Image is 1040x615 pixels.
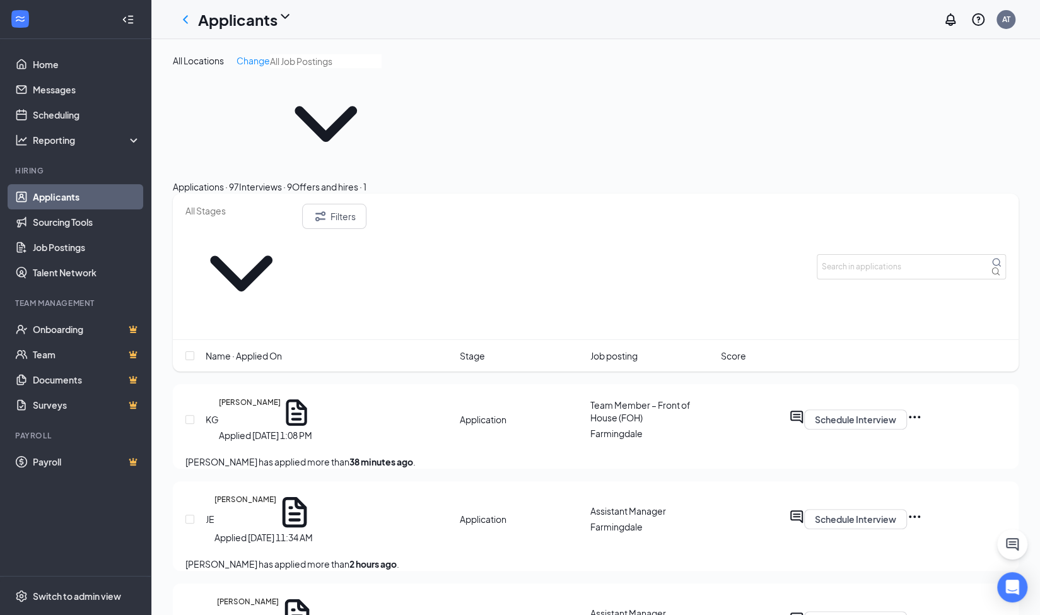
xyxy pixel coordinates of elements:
input: Search in applications [817,254,1006,279]
svg: ActiveChat [789,409,804,425]
h5: [PERSON_NAME] [219,397,281,428]
span: Job posting [590,349,638,363]
a: PayrollCrown [33,449,141,474]
svg: Filter [313,209,328,224]
a: Applicants [33,184,141,209]
svg: ChevronDown [270,68,382,180]
svg: WorkstreamLogo [14,13,26,25]
button: Schedule Interview [804,509,907,529]
div: Team Management [15,298,138,308]
input: All Stages [185,204,297,218]
a: Scheduling [33,102,141,127]
svg: ChevronDown [185,218,297,329]
div: JE [206,512,214,526]
svg: QuestionInfo [971,12,986,27]
button: Schedule Interview [804,409,907,430]
a: TeamCrown [33,342,141,367]
b: 2 hours ago [349,558,397,570]
a: DocumentsCrown [33,367,141,392]
svg: ActiveChat [789,509,804,524]
span: Name · Applied On [206,349,282,363]
div: Payroll [15,430,138,441]
div: Offers and hires · 1 [292,180,366,194]
input: All Job Postings [270,54,382,68]
div: Applied [DATE] 1:08 PM [219,428,312,442]
span: Change [237,55,270,66]
div: Switch to admin view [33,590,121,602]
div: Hiring [15,165,138,176]
button: ChatActive [997,529,1027,559]
span: Assistant Manager [590,505,666,517]
a: Job Postings [33,235,141,260]
div: Interviews · 9 [239,180,292,194]
svg: Collapse [122,13,134,26]
p: [PERSON_NAME] has applied more than . [185,557,1006,571]
span: Stage [460,349,485,363]
button: Filter Filters [302,204,366,229]
b: 38 minutes ago [349,456,413,467]
svg: ChatActive [1005,537,1020,552]
a: Home [33,52,141,77]
h1: Applicants [198,9,278,30]
svg: Document [276,494,313,530]
a: Messages [33,77,141,102]
span: All Locations [173,55,224,66]
a: OnboardingCrown [33,317,141,342]
a: SurveysCrown [33,392,141,418]
a: Sourcing Tools [33,209,141,235]
svg: ChevronDown [278,9,293,24]
svg: Settings [15,590,28,602]
div: AT [1002,14,1010,25]
div: Open Intercom Messenger [997,572,1027,602]
svg: Document [281,397,312,428]
svg: Ellipses [907,409,922,425]
svg: MagnifyingGlass [991,257,1002,267]
div: Applications · 97 [173,180,239,194]
svg: ChevronLeft [178,12,193,27]
div: Application [460,513,583,525]
svg: Ellipses [907,509,922,524]
div: Reporting [33,134,141,146]
span: Farmingdale [590,428,643,439]
div: Applied [DATE] 11:34 AM [214,530,313,544]
svg: Notifications [943,12,958,27]
span: Team Member – Front of House (FOH) [590,399,691,423]
svg: Analysis [15,134,28,146]
div: Application [460,413,583,426]
div: KG [206,413,219,426]
h5: [PERSON_NAME] [214,494,276,530]
a: Talent Network [33,260,141,285]
span: Farmingdale [590,521,643,532]
span: Score [721,349,746,363]
p: [PERSON_NAME] has applied more than . [185,455,1006,469]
